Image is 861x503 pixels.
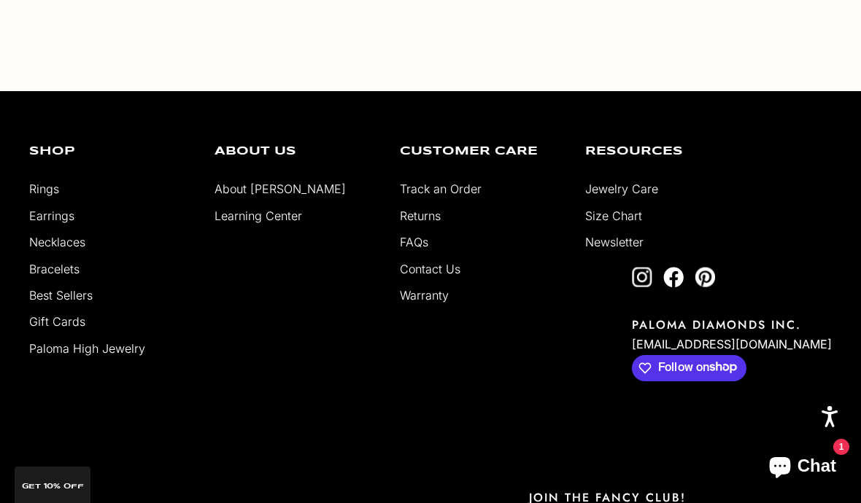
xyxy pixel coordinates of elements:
a: Gift Cards [29,314,85,329]
a: Follow on Facebook [663,267,684,287]
div: GET 10% Off [15,467,90,503]
a: Paloma High Jewelry [29,341,145,356]
a: Returns [400,208,441,223]
span: GET 10% Off [22,483,84,490]
a: About [PERSON_NAME] [215,182,346,196]
p: Shop [29,146,193,157]
a: Newsletter [585,235,644,249]
a: Earrings [29,208,74,223]
a: Follow on Instagram [632,267,652,287]
a: Warranty [400,288,449,303]
a: Bracelets [29,262,80,276]
a: Size Chart [585,208,642,223]
a: Track an Order [400,182,482,196]
p: [EMAIL_ADDRESS][DOMAIN_NAME] [632,333,832,355]
a: FAQs [400,235,428,249]
p: Resources [585,146,749,157]
p: PALOMA DIAMONDS INC. [632,316,832,333]
inbox-online-store-chat: Shopify online store chat [756,444,849,491]
a: Rings [29,182,59,196]
p: About Us [215,146,378,157]
a: Necklaces [29,235,85,249]
a: Contact Us [400,262,460,276]
p: Customer Care [400,146,563,157]
a: Follow on Pinterest [695,267,715,287]
a: Jewelry Care [585,182,658,196]
a: Best Sellers [29,288,93,303]
a: Learning Center [215,208,302,223]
